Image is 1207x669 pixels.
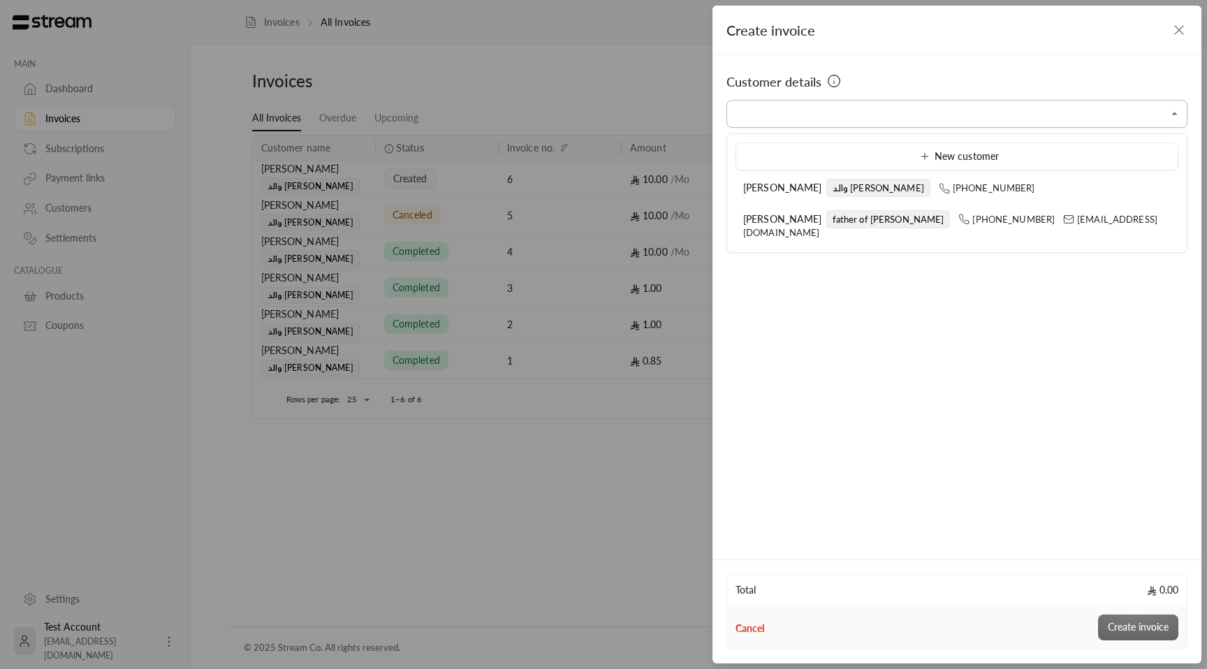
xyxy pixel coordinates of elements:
[736,583,756,597] span: Total
[743,182,822,193] span: [PERSON_NAME]
[736,622,764,635] button: Cancel
[826,179,930,197] span: والد [PERSON_NAME]
[726,72,821,91] span: Customer details
[939,182,1035,193] span: [PHONE_NUMBER]
[826,210,951,228] span: father of [PERSON_NAME]
[726,22,815,38] span: Create invoice
[1166,105,1183,122] button: Close
[915,150,999,162] span: New customer
[743,213,822,225] span: [PERSON_NAME]
[958,214,1055,225] span: [PHONE_NUMBER]
[1147,583,1178,597] span: 0.00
